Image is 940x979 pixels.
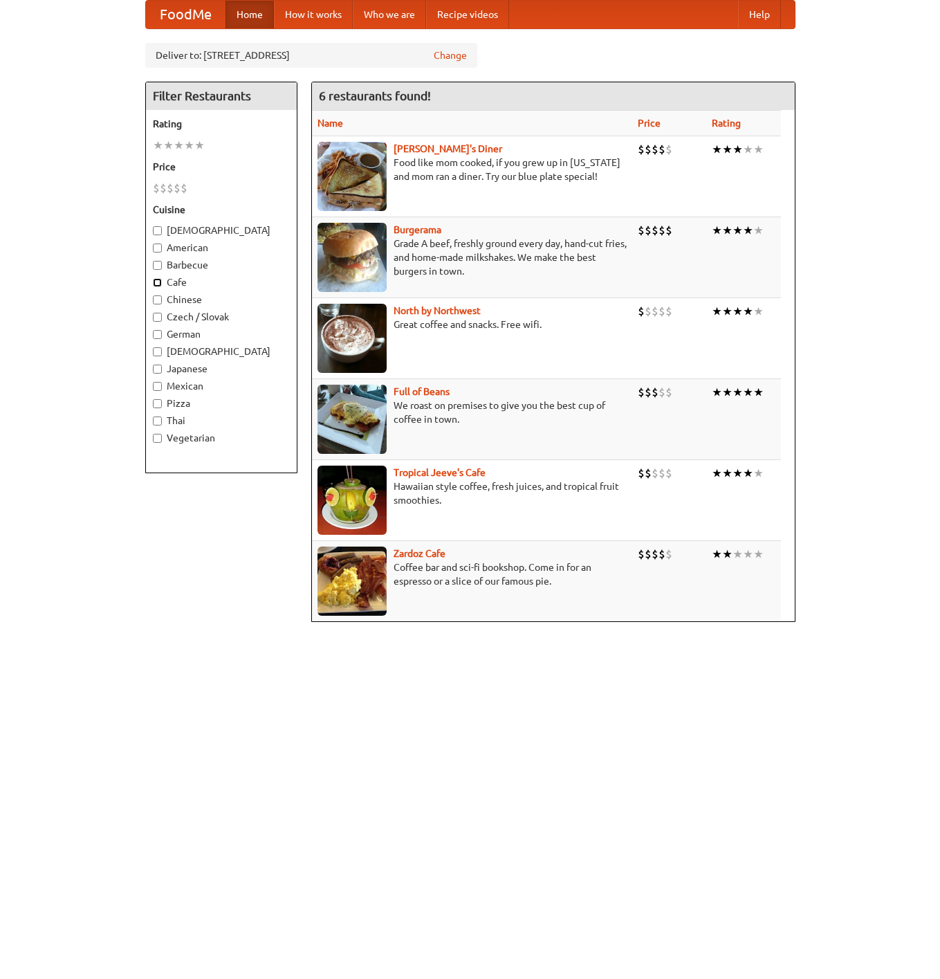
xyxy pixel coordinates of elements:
[394,467,486,478] b: Tropical Jeeve's Cafe
[638,385,645,400] li: $
[652,223,658,238] li: $
[652,142,658,157] li: $
[722,304,732,319] li: ★
[153,347,162,356] input: [DEMOGRAPHIC_DATA]
[638,466,645,481] li: $
[732,466,743,481] li: ★
[658,142,665,157] li: $
[753,142,764,157] li: ★
[753,547,764,562] li: ★
[712,142,722,157] li: ★
[153,258,290,272] label: Barbecue
[722,466,732,481] li: ★
[153,181,160,196] li: $
[658,385,665,400] li: $
[738,1,781,28] a: Help
[153,431,290,445] label: Vegetarian
[163,138,174,153] li: ★
[274,1,353,28] a: How it works
[753,223,764,238] li: ★
[434,48,467,62] a: Change
[317,560,627,588] p: Coffee bar and sci-fi bookshop. Come in for an espresso or a slice of our famous pie.
[665,466,672,481] li: $
[394,305,481,316] a: North by Northwest
[319,89,431,102] ng-pluralize: 6 restaurants found!
[743,142,753,157] li: ★
[153,396,290,410] label: Pizza
[743,547,753,562] li: ★
[665,547,672,562] li: $
[652,304,658,319] li: $
[743,385,753,400] li: ★
[722,223,732,238] li: ★
[638,547,645,562] li: $
[153,379,290,393] label: Mexican
[153,261,162,270] input: Barbecue
[153,362,290,376] label: Japanese
[194,138,205,153] li: ★
[394,224,441,235] a: Burgerama
[712,547,722,562] li: ★
[153,399,162,408] input: Pizza
[146,1,225,28] a: FoodMe
[394,386,450,397] a: Full of Beans
[645,142,652,157] li: $
[167,181,174,196] li: $
[638,304,645,319] li: $
[153,138,163,153] li: ★
[153,310,290,324] label: Czech / Slovak
[153,223,290,237] label: [DEMOGRAPHIC_DATA]
[153,330,162,339] input: German
[146,82,297,110] h4: Filter Restaurants
[732,547,743,562] li: ★
[317,304,387,373] img: north.jpg
[317,466,387,535] img: jeeves.jpg
[743,223,753,238] li: ★
[153,345,290,358] label: [DEMOGRAPHIC_DATA]
[153,117,290,131] h5: Rating
[153,414,290,428] label: Thai
[317,142,387,211] img: sallys.jpg
[225,1,274,28] a: Home
[160,181,167,196] li: $
[645,304,652,319] li: $
[174,138,184,153] li: ★
[658,466,665,481] li: $
[712,466,722,481] li: ★
[645,547,652,562] li: $
[145,43,477,68] div: Deliver to: [STREET_ADDRESS]
[153,203,290,217] h5: Cuisine
[394,143,502,154] b: [PERSON_NAME]'s Diner
[658,547,665,562] li: $
[153,293,290,306] label: Chinese
[317,237,627,278] p: Grade A beef, freshly ground every day, hand-cut fries, and home-made milkshakes. We make the bes...
[153,275,290,289] label: Cafe
[712,304,722,319] li: ★
[353,1,426,28] a: Who we are
[652,466,658,481] li: $
[153,417,162,426] input: Thai
[753,466,764,481] li: ★
[153,327,290,341] label: German
[722,142,732,157] li: ★
[722,385,732,400] li: ★
[753,385,764,400] li: ★
[153,313,162,322] input: Czech / Slovak
[658,304,665,319] li: $
[317,399,627,426] p: We roast on premises to give you the best cup of coffee in town.
[153,278,162,287] input: Cafe
[153,241,290,255] label: American
[394,548,445,559] b: Zardoz Cafe
[426,1,509,28] a: Recipe videos
[153,365,162,374] input: Japanese
[153,226,162,235] input: [DEMOGRAPHIC_DATA]
[645,223,652,238] li: $
[753,304,764,319] li: ★
[665,385,672,400] li: $
[712,223,722,238] li: ★
[153,434,162,443] input: Vegetarian
[665,142,672,157] li: $
[712,385,722,400] li: ★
